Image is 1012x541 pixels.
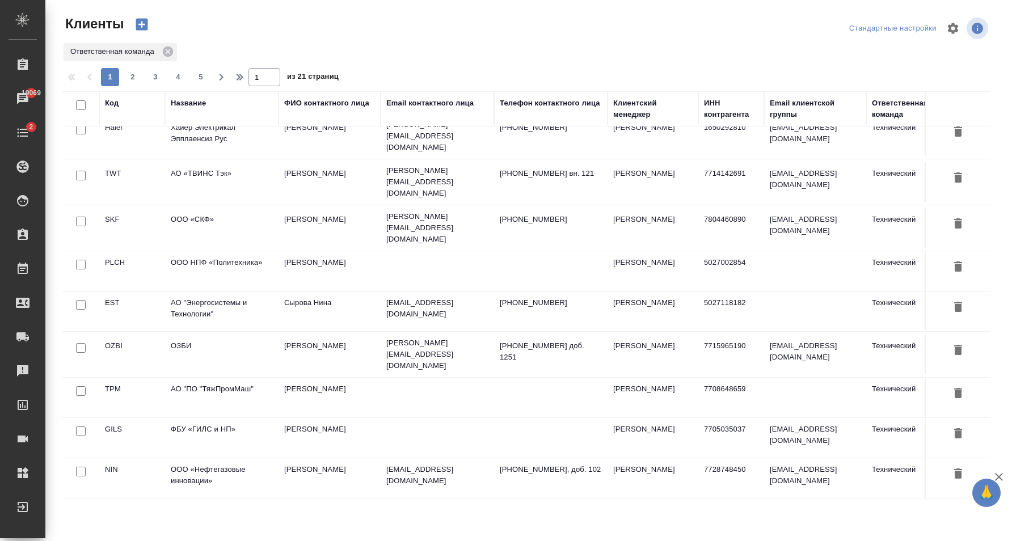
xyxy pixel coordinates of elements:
td: Хайер Электрикал Эпплаенсиз Рус [165,116,279,156]
button: 5 [192,68,210,86]
td: SKF [99,208,165,248]
td: [PERSON_NAME] [608,208,698,248]
div: ИНН контрагента [704,98,758,120]
td: [PERSON_NAME] [279,418,381,458]
td: Технический [866,418,957,458]
td: EST [99,291,165,331]
td: [EMAIL_ADDRESS][DOMAIN_NAME] [764,458,866,498]
td: Haier [99,116,165,156]
td: [PERSON_NAME] [608,458,698,498]
td: 5027002854 [698,251,764,291]
td: [PERSON_NAME] [608,162,698,202]
td: 7804460890 [698,208,764,248]
td: TWT [99,162,165,202]
td: 7714142691 [698,162,764,202]
td: PLCH [99,251,165,291]
p: [PHONE_NUMBER] вн. 121 [500,168,602,179]
span: 4 [169,71,187,83]
a: 19069 [3,84,43,113]
td: [EMAIL_ADDRESS][DOMAIN_NAME] [764,208,866,248]
div: split button [846,20,939,37]
td: ОЗБИ [165,335,279,374]
td: [PERSON_NAME] [279,335,381,374]
td: Технический [866,458,957,498]
span: Клиенты [62,15,124,33]
td: [PERSON_NAME] [279,251,381,291]
span: 🙏 [977,481,996,505]
button: Удалить [948,168,968,189]
p: [PERSON_NAME][EMAIL_ADDRESS][DOMAIN_NAME] [386,119,488,153]
td: 7715965190 [698,335,764,374]
td: АО «ТВИНС Тэк» [165,162,279,202]
td: [PERSON_NAME] [279,378,381,417]
span: 19069 [15,87,48,99]
td: Технический [866,335,957,374]
div: Email клиентской группы [770,98,861,120]
td: [EMAIL_ADDRESS][DOMAIN_NAME] [764,116,866,156]
td: GILS [99,418,165,458]
p: [PERSON_NAME][EMAIL_ADDRESS][DOMAIN_NAME] [386,337,488,371]
td: [PERSON_NAME] [608,116,698,156]
td: Технический [866,291,957,331]
td: 1650292810 [698,116,764,156]
td: NIN [99,458,165,498]
td: [PERSON_NAME] [608,335,698,374]
td: [PERSON_NAME] [608,251,698,291]
p: [EMAIL_ADDRESS][DOMAIN_NAME] [386,297,488,320]
div: Ответственная команда [872,98,951,120]
td: OZBI [99,335,165,374]
p: [PHONE_NUMBER] [500,297,602,308]
button: Удалить [948,122,968,143]
td: [EMAIL_ADDRESS][DOMAIN_NAME] [764,162,866,202]
p: [EMAIL_ADDRESS][DOMAIN_NAME] [386,464,488,487]
button: 3 [146,68,165,86]
td: 5027118182 [698,291,764,331]
td: [PERSON_NAME] [279,458,381,498]
span: Настроить таблицу [939,15,967,42]
td: Технический [866,116,957,156]
p: [PHONE_NUMBER] доб. 1251 [500,340,602,363]
button: Удалить [948,257,968,278]
td: Технический [866,208,957,248]
div: Ответственная команда [64,43,177,61]
div: ФИО контактного лица [284,98,369,109]
td: TPM [99,378,165,417]
td: [PERSON_NAME] [608,378,698,417]
td: 7708648659 [698,378,764,417]
p: Ответственная команда [70,46,158,57]
td: [PERSON_NAME] [279,162,381,202]
div: Название [171,98,206,109]
button: 4 [169,68,187,86]
button: Удалить [948,464,968,485]
td: 7705035037 [698,418,764,458]
button: Удалить [948,383,968,404]
td: ФБУ «ГИЛС и НП» [165,418,279,458]
button: Создать [128,15,155,34]
td: [PERSON_NAME] [608,418,698,458]
div: Email контактного лица [386,98,474,109]
p: [PHONE_NUMBER] [500,214,602,225]
td: АО "ПО "ТяжПромМаш" [165,378,279,417]
td: Технический [866,378,957,417]
p: [PERSON_NAME][EMAIL_ADDRESS][DOMAIN_NAME] [386,165,488,199]
td: АО "Энергосистемы и Технологии" [165,291,279,331]
div: Код [105,98,119,109]
td: ООО НПФ «Политехника» [165,251,279,291]
td: Технический [866,251,957,291]
td: Технический [866,162,957,202]
td: ООО «Нефтегазовые инновации» [165,458,279,498]
button: Удалить [948,214,968,235]
p: [PERSON_NAME][EMAIL_ADDRESS][DOMAIN_NAME] [386,211,488,245]
button: Удалить [948,297,968,318]
p: [PHONE_NUMBER], доб. 102 [500,464,602,475]
button: Удалить [948,424,968,445]
a: 2 [3,119,43,147]
span: 2 [124,71,142,83]
div: Клиентский менеджер [613,98,693,120]
td: Сырова Нина [279,291,381,331]
td: [EMAIL_ADDRESS][DOMAIN_NAME] [764,335,866,374]
td: 7728748450 [698,458,764,498]
span: 3 [146,71,165,83]
td: ООО «СКФ» [165,208,279,248]
span: из 21 страниц [287,70,339,86]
